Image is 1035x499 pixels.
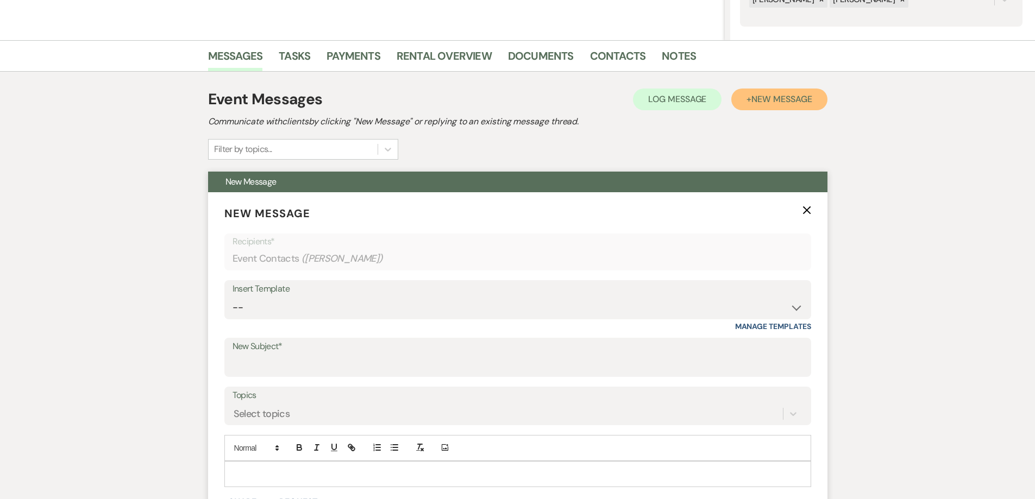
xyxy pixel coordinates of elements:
label: New Subject* [233,339,803,355]
h1: Event Messages [208,88,323,111]
button: +New Message [731,89,827,110]
a: Notes [662,47,696,71]
a: Contacts [590,47,646,71]
div: Select topics [234,406,290,421]
div: Event Contacts [233,248,803,269]
label: Topics [233,388,803,403]
span: New Message [225,176,277,187]
span: New Message [751,93,812,105]
h2: Communicate with clients by clicking "New Message" or replying to an existing message thread. [208,115,827,128]
span: ( [PERSON_NAME] ) [302,251,383,266]
a: Manage Templates [735,321,811,331]
div: Filter by topics... [214,143,272,156]
a: Tasks [279,47,310,71]
p: Recipients* [233,235,803,249]
span: New Message [224,206,310,220]
a: Rental Overview [397,47,492,71]
span: Log Message [648,93,706,105]
a: Documents [508,47,574,71]
button: Log Message [633,89,722,110]
a: Payments [327,47,380,71]
div: Insert Template [233,281,803,297]
a: Messages [208,47,263,71]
